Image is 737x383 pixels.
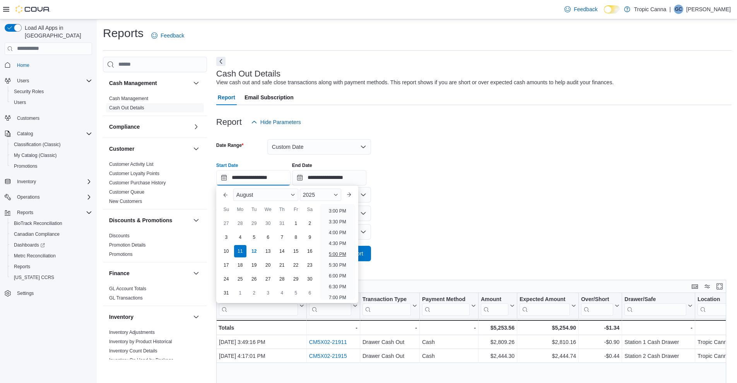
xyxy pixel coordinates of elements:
[233,189,298,201] div: Button. Open the month selector. August is currently selected.
[216,271,732,278] p: Showing 2 of 2
[103,284,207,306] div: Finance
[715,282,724,291] button: Enter fullscreen
[624,296,686,303] div: Drawer/Safe
[326,217,349,226] li: 3:30 PM
[109,313,190,321] button: Inventory
[109,189,144,195] a: Customer Queue
[326,271,349,281] li: 6:00 PM
[14,163,38,169] span: Promotions
[103,94,207,116] div: Cash Management
[14,76,92,85] span: Users
[309,353,347,359] a: CM5X02-21915
[234,287,246,299] div: day-1
[234,217,246,230] div: day-28
[422,296,470,315] div: Payment Method
[109,339,172,344] a: Inventory by Product Historical
[14,129,36,138] button: Catalog
[262,259,274,271] div: day-20
[276,259,288,271] div: day-21
[11,251,59,260] a: Metrc Reconciliation
[220,231,233,243] div: day-3
[17,194,40,200] span: Operations
[248,259,260,271] div: day-19
[290,217,302,230] div: day-1
[14,208,36,217] button: Reports
[326,239,349,248] li: 4:30 PM
[161,32,184,39] span: Feedback
[109,269,190,277] button: Finance
[290,287,302,299] div: day-5
[360,229,366,235] button: Open list of options
[11,162,92,171] span: Promotions
[234,245,246,257] div: day-11
[192,269,201,278] button: Finance
[15,5,50,13] img: Cova
[686,5,731,14] p: [PERSON_NAME]
[234,273,246,285] div: day-25
[674,5,683,14] div: Gerty Cruse
[109,357,174,363] span: Inventory On Hand by Package
[2,128,95,139] button: Catalog
[14,192,92,202] span: Operations
[248,273,260,285] div: day-26
[109,145,190,153] button: Customer
[11,273,57,282] a: [US_STATE] CCRS
[304,203,316,216] div: Sa
[422,323,476,332] div: -
[109,95,148,102] span: Cash Management
[8,261,95,272] button: Reports
[109,242,146,248] a: Promotion Details
[219,296,304,315] button: Date
[290,259,302,271] div: day-22
[14,114,43,123] a: Customers
[103,160,207,209] div: Customer
[422,296,470,303] div: Payment Method
[11,219,92,228] span: BioTrack Reconciliation
[109,251,133,257] span: Promotions
[290,245,302,257] div: day-15
[481,296,515,315] button: Amount
[109,162,154,167] a: Customer Activity List
[574,5,597,13] span: Feedback
[309,296,357,315] button: Transaction #
[422,337,476,347] div: Cash
[561,2,600,17] a: Feedback
[219,216,317,300] div: August, 2025
[248,231,260,243] div: day-5
[11,140,64,149] a: Classification (Classic)
[192,216,201,225] button: Discounts & Promotions
[17,62,29,68] span: Home
[220,259,233,271] div: day-17
[248,287,260,299] div: day-2
[17,78,29,84] span: Users
[363,337,417,347] div: Drawer Cash Out
[520,296,576,315] button: Expected Amount
[17,209,33,216] span: Reports
[11,240,92,250] span: Dashboards
[8,240,95,250] a: Dashboards
[248,114,304,130] button: Hide Parameters
[2,207,95,218] button: Reports
[216,162,238,169] label: Start Date
[304,287,316,299] div: day-6
[109,145,134,153] h3: Customer
[8,218,95,229] button: BioTrack Reconciliation
[17,115,39,121] span: Customers
[8,86,95,97] button: Security Roles
[520,296,570,315] div: Expected Amount
[109,269,130,277] h3: Finance
[216,117,242,127] h3: Report
[292,162,312,169] label: End Date
[267,139,371,155] button: Custom Date
[109,286,146,291] a: GL Account Totals
[481,296,508,303] div: Amount
[109,123,190,131] button: Compliance
[11,273,92,282] span: Washington CCRS
[109,295,143,301] a: GL Transactions
[581,337,619,347] div: -$0.90
[581,296,619,315] button: Over/Short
